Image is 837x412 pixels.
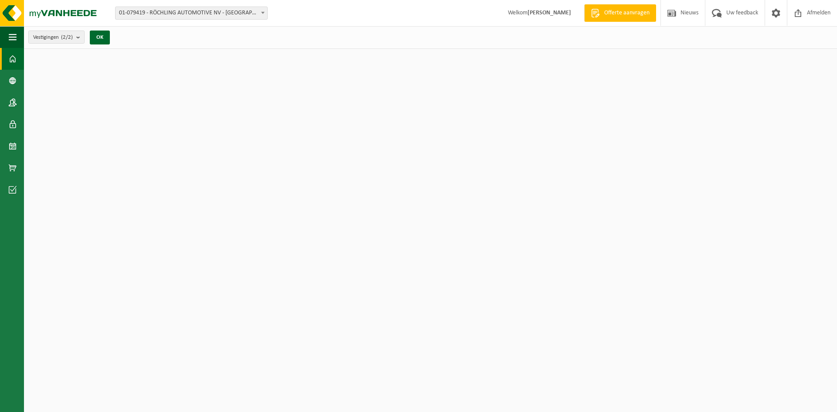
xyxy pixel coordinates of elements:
[61,34,73,40] count: (2/2)
[28,31,85,44] button: Vestigingen(2/2)
[116,7,267,19] span: 01-079419 - RÖCHLING AUTOMOTIVE NV - GIJZEGEM
[527,10,571,16] strong: [PERSON_NAME]
[115,7,268,20] span: 01-079419 - RÖCHLING AUTOMOTIVE NV - GIJZEGEM
[90,31,110,44] button: OK
[602,9,652,17] span: Offerte aanvragen
[33,31,73,44] span: Vestigingen
[584,4,656,22] a: Offerte aanvragen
